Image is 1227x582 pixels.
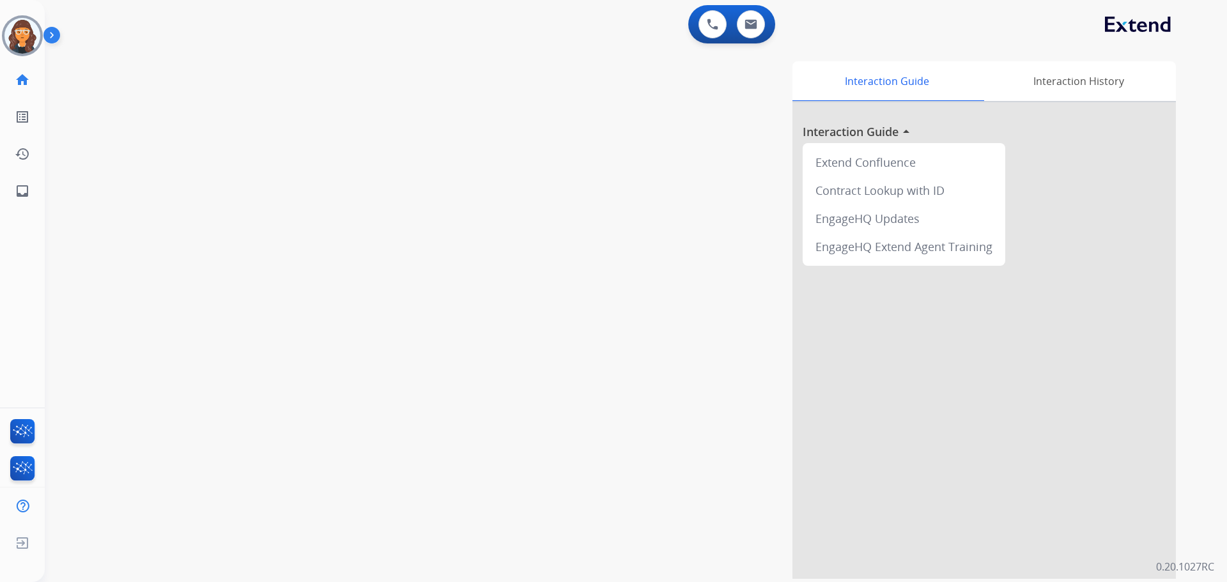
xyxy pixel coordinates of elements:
[4,18,40,54] img: avatar
[808,176,1000,204] div: Contract Lookup with ID
[808,148,1000,176] div: Extend Confluence
[15,72,30,88] mat-icon: home
[1156,559,1214,574] p: 0.20.1027RC
[15,183,30,199] mat-icon: inbox
[792,61,981,101] div: Interaction Guide
[808,233,1000,261] div: EngageHQ Extend Agent Training
[808,204,1000,233] div: EngageHQ Updates
[981,61,1176,101] div: Interaction History
[15,109,30,125] mat-icon: list_alt
[15,146,30,162] mat-icon: history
